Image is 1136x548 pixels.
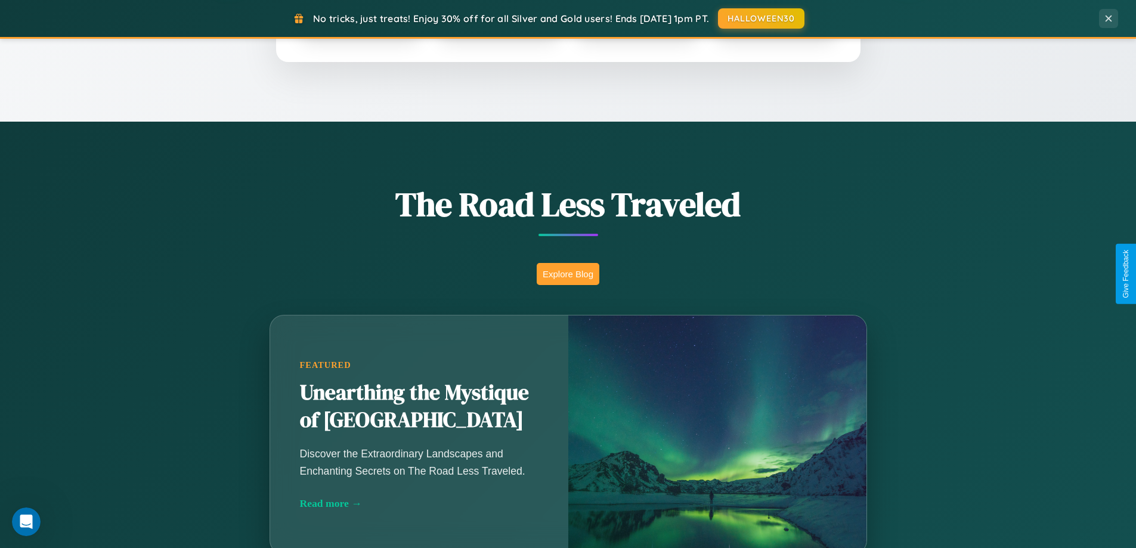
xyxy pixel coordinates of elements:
p: Discover the Extraordinary Landscapes and Enchanting Secrets on The Road Less Traveled. [300,445,538,479]
h1: The Road Less Traveled [211,181,926,227]
div: Featured [300,360,538,370]
iframe: Intercom live chat [12,507,41,536]
button: HALLOWEEN30 [718,8,804,29]
h2: Unearthing the Mystique of [GEOGRAPHIC_DATA] [300,379,538,434]
div: Read more → [300,497,538,510]
div: Give Feedback [1122,250,1130,298]
button: Explore Blog [537,263,599,285]
span: No tricks, just treats! Enjoy 30% off for all Silver and Gold users! Ends [DATE] 1pm PT. [313,13,709,24]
